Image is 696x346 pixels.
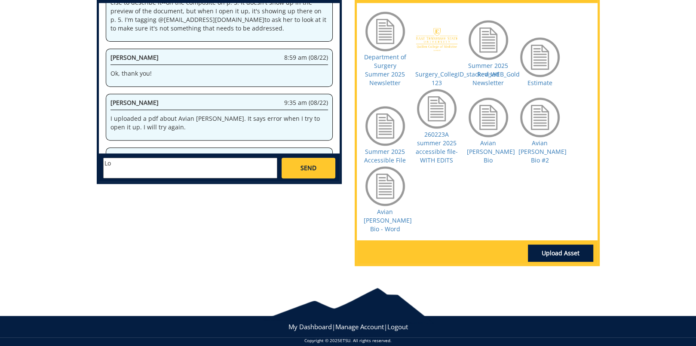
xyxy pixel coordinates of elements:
span: 8:59 am (08/22) [284,53,328,62]
a: Upload Asset [528,245,593,262]
span: 9:36 am (08/22) [284,152,328,161]
p: Ok, thank you! [110,69,328,78]
a: 260223A summer 2025 accessible file-WITH EDITS [416,130,458,164]
span: [PERSON_NAME] [110,152,159,160]
a: ETSU [340,337,350,343]
a: Avian [PERSON_NAME] Bio #2 [518,139,567,164]
span: [PERSON_NAME] [110,53,159,61]
a: Avian [PERSON_NAME] Bio - Word [364,208,412,233]
a: Estimate [527,79,552,87]
a: SEND [282,158,335,178]
span: 9:35 am (08/22) [284,98,328,107]
a: Summer 2025 Revised Newsletter [468,61,508,87]
a: My Dashboard [288,322,332,331]
span: [PERSON_NAME] [110,98,159,107]
span: SEND [300,164,316,172]
a: Manage Account [335,322,384,331]
a: Surgery_CollegID_stacked_WEB_Gold 123 [415,70,520,87]
textarea: messageToSend [103,158,277,178]
p: I uploaded a pdf about Avian [PERSON_NAME]. It says error when I try to open it up. I will try ag... [110,114,328,132]
a: Logout [387,322,408,331]
a: Department of Surgery Summer 2025 Newsletter [364,53,406,87]
a: Avian [PERSON_NAME] Bio [467,139,515,164]
a: Summer 2025 Accessible File [364,147,406,164]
